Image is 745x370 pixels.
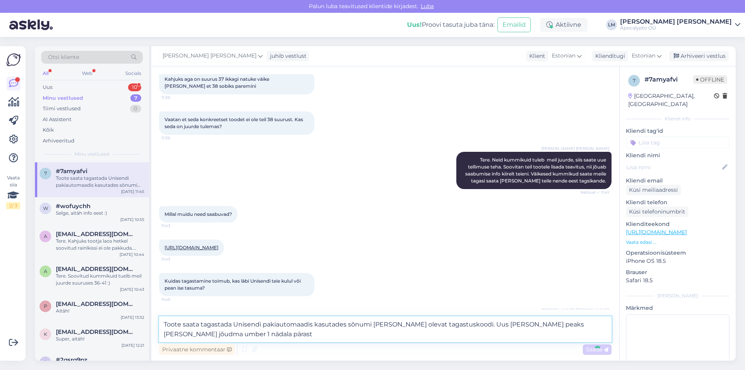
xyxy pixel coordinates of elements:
[165,76,270,89] span: Kahjuks aga on suurus 37 ikkagi natuke väike [PERSON_NAME] et 38 sobiks paremini
[497,17,531,32] button: Emailid
[407,21,422,28] b: Uus!
[56,231,137,238] span: agnekekisev@gmail.com
[56,356,87,363] span: #2gsrg9pz
[526,52,545,60] div: Klient
[645,75,693,84] div: # 7amyafvi
[626,185,681,195] div: Küsi meiliaadressi
[56,168,87,175] span: #7amyafvi
[43,83,52,91] div: Uus
[6,202,20,209] div: 2 / 3
[620,25,732,31] div: Apocalypto OÜ
[163,52,256,60] span: [PERSON_NAME] [PERSON_NAME]
[44,359,47,365] span: 2
[56,307,144,314] div: Aitäh!
[633,78,636,83] span: 7
[669,51,729,61] div: Arhiveeri vestlus
[41,68,50,78] div: All
[626,151,729,160] p: Kliendi nimi
[56,328,137,335] span: kirchkristi@gmail.com
[541,146,609,151] span: [PERSON_NAME] [PERSON_NAME]
[56,335,144,342] div: Super, aitäh!
[540,18,587,32] div: Aktiivne
[626,177,729,185] p: Kliendi email
[626,276,729,285] p: Safari 18.5
[44,170,47,176] span: 7
[626,198,729,207] p: Kliendi telefon
[626,115,729,122] div: Kliendi info
[165,278,302,291] span: Kuidas tagastamine toimub, kas läbi Unisendi teie kulul või pean ise tasuma?
[626,229,687,236] a: [URL][DOMAIN_NAME]
[124,68,143,78] div: Socials
[161,135,191,141] span: 11:39
[130,94,141,102] div: 7
[56,238,144,252] div: Tere. Kahjuks tootja laos hetkel soovitud rainlkissi ei ole pakkuda. Kuna teemegi hetkel uut tell...
[626,220,729,228] p: Klienditeekond
[626,292,729,299] div: [PERSON_NAME]
[44,331,47,337] span: k
[161,297,191,302] span: 11:45
[56,203,90,210] span: #wofuychh
[56,273,144,287] div: Tere. Soovitud kummikuid tuelb meil juurde suuruses 36-41 :)
[418,3,436,10] span: Luba
[74,151,109,158] span: Minu vestlused
[267,52,307,60] div: juhib vestlust
[130,105,141,113] div: 0
[541,307,609,313] span: [PERSON_NAME] [PERSON_NAME]
[43,105,81,113] div: Tiimi vestlused
[161,223,191,229] span: 11:43
[120,252,144,257] div: [DATE] 10:44
[121,314,144,320] div: [DATE] 13:32
[580,189,609,195] span: Nähtud ✓ 11:41
[43,205,48,211] span: w
[165,211,232,217] span: Millal muidu need saabuvad?
[44,268,47,274] span: a
[165,116,304,129] span: Vaatan et seda konkreetset toodet ei ole teil 38 suurust. Kas seda on juurde tulemas?
[161,256,191,262] span: 11:43
[56,175,144,189] div: Toote saata tagastada Unisendi pakiautomaadis kasutades sõnumi [PERSON_NAME] olevat tagastuskoodi...
[465,157,607,184] span: Tere. Neid kummikuid tuleb meil juurde, siis saate uue tellimuse teha. Soovitan teil tootele lisa...
[121,189,144,195] div: [DATE] 11:45
[128,83,141,91] div: 10
[120,217,144,222] div: [DATE] 10:55
[626,249,729,257] p: Operatsioonisüsteem
[693,75,727,84] span: Offline
[6,52,21,67] img: Askly Logo
[44,233,47,239] span: a
[6,174,20,209] div: Vaata siia
[56,301,137,307] span: Piretviherpuu@gmail.com
[48,53,79,61] span: Otsi kliente
[161,95,191,101] span: 11:39
[626,304,729,312] p: Märkmed
[626,207,688,217] div: Küsi telefoninumbrit
[43,116,71,123] div: AI Assistent
[626,127,729,135] p: Kliendi tag'id
[121,342,144,348] div: [DATE] 12:21
[620,19,732,25] div: [PERSON_NAME] [PERSON_NAME]
[56,210,144,217] div: Selge, aitäh info eest :)
[43,137,74,145] div: Arhiveeritud
[632,52,655,60] span: Estonian
[43,94,83,102] div: Minu vestlused
[620,19,740,31] a: [PERSON_NAME] [PERSON_NAME]Apocalypto OÜ
[626,268,729,276] p: Brauser
[552,52,575,60] span: Estonian
[80,68,94,78] div: Web
[626,163,721,172] input: Lisa nimi
[56,266,137,273] span: annika.pajupuu@gmail.com
[120,287,144,292] div: [DATE] 10:43
[592,52,625,60] div: Klienditugi
[626,137,729,148] input: Lisa tag
[626,239,729,246] p: Vaata edasi ...
[44,303,47,309] span: P
[628,92,714,108] div: [GEOGRAPHIC_DATA], [GEOGRAPHIC_DATA]
[606,19,617,30] div: LM
[407,20,494,30] div: Proovi tasuta juba täna:
[626,257,729,265] p: iPhone OS 18.5
[165,245,218,250] a: [URL][DOMAIN_NAME]
[43,126,54,134] div: Kõik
